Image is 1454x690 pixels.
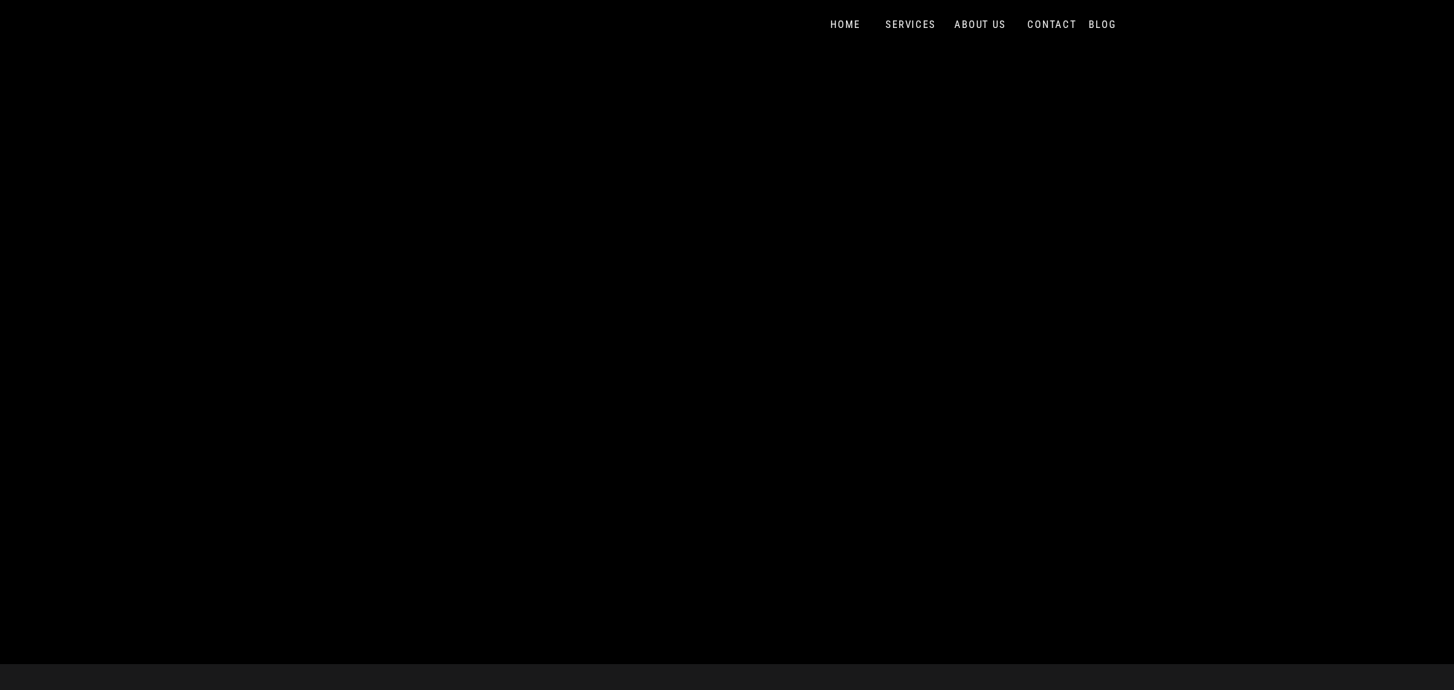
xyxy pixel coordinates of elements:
[817,18,875,31] a: HOME
[1086,18,1120,31] a: BLOG
[883,18,939,31] a: SERVICES
[1025,18,1080,31] a: CONTACT
[952,18,1010,31] a: ABOUT US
